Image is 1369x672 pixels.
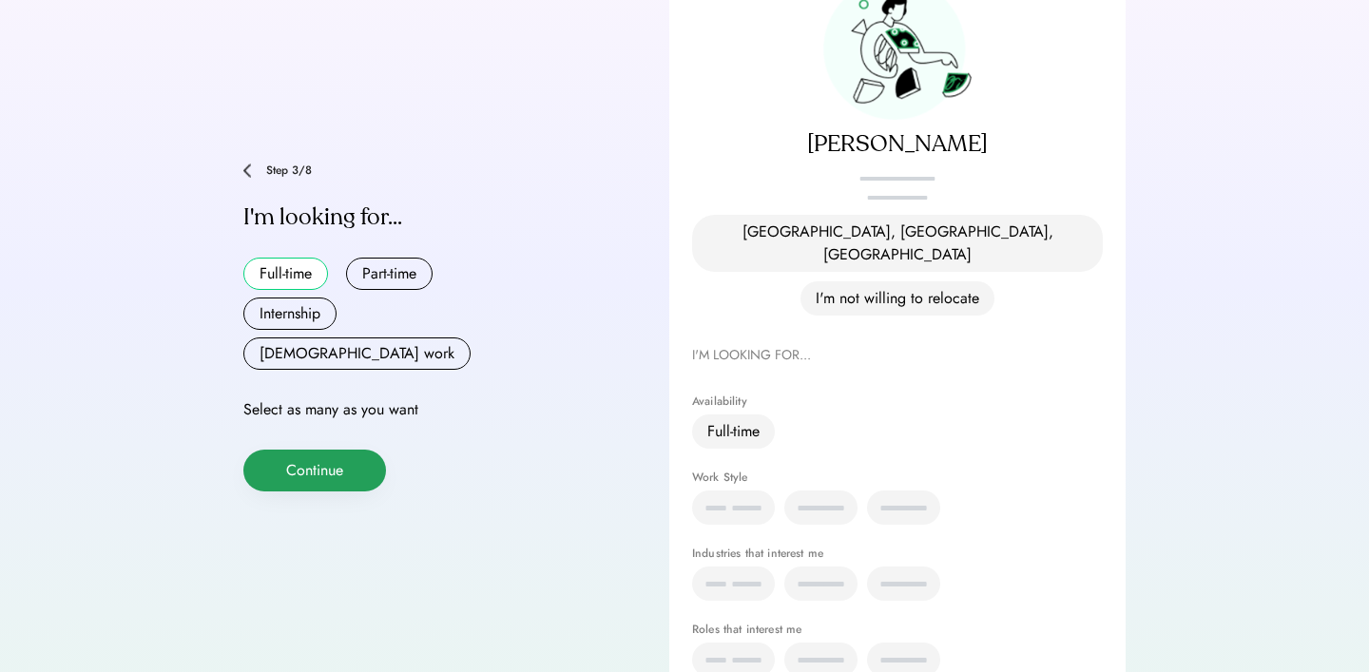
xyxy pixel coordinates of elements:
[882,496,925,519] div: xxxxx
[243,163,251,178] img: chevron-left.png
[692,471,1103,483] div: Work Style
[816,287,979,310] div: I'm not willing to relocate
[707,648,760,671] div: xx xxx
[692,624,1103,635] div: Roles that interest me
[800,572,842,595] div: xxxxx
[346,258,433,290] button: Part-time
[243,202,624,233] div: I'm looking for...
[707,221,1088,266] div: [GEOGRAPHIC_DATA], [GEOGRAPHIC_DATA], [GEOGRAPHIC_DATA]
[800,496,842,519] div: xxxxx
[692,129,1103,160] div: [PERSON_NAME]
[707,420,760,443] div: Full-time
[692,547,1103,559] div: Industries that interest me
[692,188,1103,207] div: pronouns
[692,169,1103,188] div: placeholder
[243,298,337,330] button: Internship
[707,572,760,595] div: xx xxx
[800,648,842,671] div: xxxxx
[707,496,760,519] div: xx xxx
[243,337,471,370] button: [DEMOGRAPHIC_DATA] work
[882,648,925,671] div: xxxxx
[266,164,624,176] div: Step 3/8
[243,450,386,491] button: Continue
[243,258,328,290] button: Full-time
[692,395,1103,407] div: Availability
[243,398,624,421] div: Select as many as you want
[882,572,925,595] div: xxxxx
[692,344,1103,367] div: I'M LOOKING FOR...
